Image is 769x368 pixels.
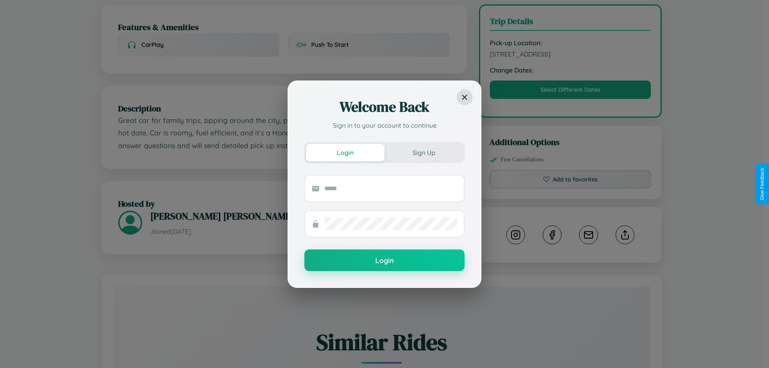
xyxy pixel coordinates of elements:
[304,97,465,117] h2: Welcome Back
[304,249,465,271] button: Login
[759,168,765,200] div: Give Feedback
[306,144,384,161] button: Login
[304,121,465,130] p: Sign in to your account to continue
[384,144,463,161] button: Sign Up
